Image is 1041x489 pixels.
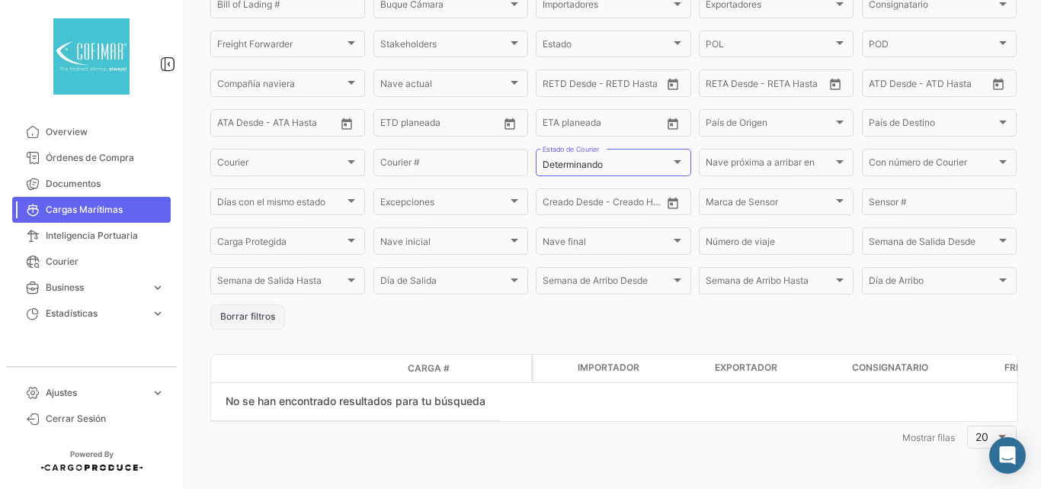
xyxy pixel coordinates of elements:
span: Documentos [46,177,165,191]
span: Estado [543,41,670,52]
span: Semana de Arribo Desde [543,278,670,288]
datatable-header-cell: Carga Protegida [533,355,572,382]
input: Creado Hasta [605,199,661,210]
button: Open calendar [335,112,358,135]
button: Open calendar [661,72,684,95]
input: Desde [543,80,570,91]
span: Consignatario [869,2,996,12]
span: expand_more [151,307,165,320]
div: No se han encontrado resultados para tu búsqueda [211,383,500,421]
span: Semana de Arribo Hasta [706,278,833,288]
input: Desde [543,120,570,130]
span: Compañía naviera [217,80,344,91]
a: Órdenes de Compra [12,145,171,171]
button: Open calendar [661,191,684,214]
input: Desde [380,120,408,130]
a: Courier [12,249,171,275]
span: Exportador [715,361,777,375]
span: Stakeholders [380,41,508,52]
datatable-header-cell: Póliza [493,362,531,375]
span: Buque Cámara [380,2,508,12]
input: Hasta [581,120,637,130]
span: Carga # [408,362,450,375]
a: Inteligencia Portuaria [12,223,171,249]
span: Ajustes [46,386,145,400]
span: País de Destino [869,120,996,130]
span: Día de Arribo [869,278,996,288]
span: Mostrar filas [902,432,955,443]
button: Open calendar [824,72,847,95]
span: 20 [975,430,988,443]
span: Importadores [543,2,670,12]
input: Hasta [581,80,637,91]
mat-select-trigger: Determinando [543,159,603,170]
span: Overview [46,125,165,139]
span: Courier [217,159,344,170]
span: Consignatario [852,361,928,375]
input: Desde [706,80,733,91]
span: Courier [46,255,165,269]
span: Órdenes de Compra [46,151,165,165]
input: Hasta [418,120,475,130]
datatable-header-cell: Consignatario [846,355,998,382]
datatable-header-cell: Estado de Envio [280,362,402,375]
span: Nave próxima a arribar en [706,159,833,170]
input: ATD Desde [869,80,917,91]
span: Inteligencia Portuaria [46,229,165,243]
span: País de Origen [706,120,833,130]
a: Documentos [12,171,171,197]
input: Hasta [744,80,800,91]
datatable-header-cell: Carga # [402,355,493,381]
span: Días con el mismo estado [217,199,344,210]
span: Importador [578,361,639,375]
a: Overview [12,119,171,145]
button: Open calendar [987,72,1010,95]
button: Open calendar [498,112,521,135]
button: Open calendar [661,112,684,135]
span: POD [869,41,996,52]
span: expand_more [151,386,165,400]
span: Business [46,281,145,294]
button: Borrar filtros [210,304,285,330]
datatable-header-cell: Modo de Transporte [242,362,280,375]
span: Semana de Salida Desde [869,239,996,249]
span: Estadísticas [46,307,145,320]
span: Excepciones [380,199,508,210]
span: Cargas Marítimas [46,203,165,217]
input: ATA Hasta [274,120,331,130]
span: Nave actual [380,80,508,91]
span: Cerrar Sesión [46,412,165,426]
span: Freight Forwarder [217,41,344,52]
datatable-header-cell: Exportador [709,355,846,382]
span: expand_more [151,281,165,294]
span: Día de Salida [380,278,508,288]
input: ATA Desde [217,120,264,130]
span: Con número de Courier [869,159,996,170]
div: Abrir Intercom Messenger [989,437,1026,474]
input: ATD Hasta [927,80,984,91]
span: Nave final [543,239,670,249]
img: dddaabaa-7948-40ed-83b9-87789787af52.jpeg [53,18,130,95]
span: Nave inicial [380,239,508,249]
span: POL [706,41,833,52]
a: Cargas Marítimas [12,197,171,223]
span: Exportadores [706,2,833,12]
span: Semana de Salida Hasta [217,278,344,288]
datatable-header-cell: Importador [572,355,709,382]
span: Marca de Sensor [706,199,833,210]
span: Carga Protegida [217,239,344,249]
input: Creado Desde [543,199,594,210]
